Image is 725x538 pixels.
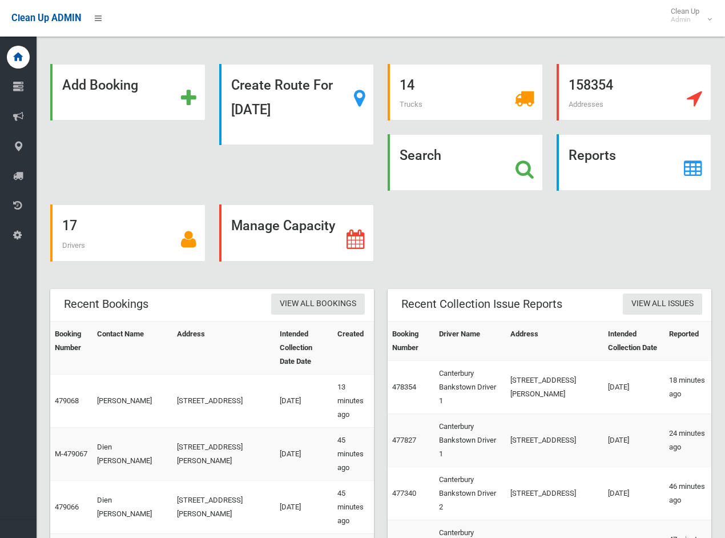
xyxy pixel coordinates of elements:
[623,294,702,315] a: View All Issues
[392,436,416,444] a: 477827
[506,467,603,520] td: [STREET_ADDRESS]
[50,321,92,374] th: Booking Number
[271,294,365,315] a: View All Bookings
[506,413,603,467] td: [STREET_ADDRESS]
[50,64,206,121] a: Add Booking
[388,134,543,191] a: Search
[92,480,172,533] td: Dien [PERSON_NAME]
[50,204,206,261] a: 17 Drivers
[434,467,506,520] td: Canterbury Bankstown Driver 2
[671,15,699,24] small: Admin
[603,321,664,360] th: Intended Collection Date
[569,100,603,109] span: Addresses
[434,413,506,467] td: Canterbury Bankstown Driver 1
[557,64,712,121] a: 158354 Addresses
[400,147,441,163] strong: Search
[62,77,138,93] strong: Add Booking
[333,374,374,427] td: 13 minutes ago
[275,321,333,374] th: Intended Collection Date Date
[664,467,711,520] td: 46 minutes ago
[333,321,374,374] th: Created
[388,293,576,315] header: Recent Collection Issue Reports
[92,427,172,480] td: Dien [PERSON_NAME]
[92,321,172,374] th: Contact Name
[50,293,162,315] header: Recent Bookings
[388,321,434,360] th: Booking Number
[231,218,335,234] strong: Manage Capacity
[92,374,172,427] td: [PERSON_NAME]
[388,64,543,121] a: 14 Trucks
[506,360,603,413] td: [STREET_ADDRESS][PERSON_NAME]
[275,480,333,533] td: [DATE]
[506,321,603,360] th: Address
[557,134,712,191] a: Reports
[55,449,87,458] a: M-479067
[62,241,85,250] span: Drivers
[603,360,664,413] td: [DATE]
[400,100,422,109] span: Trucks
[11,13,81,23] span: Clean Up ADMIN
[333,480,374,533] td: 45 minutes ago
[434,321,506,360] th: Driver Name
[664,360,711,413] td: 18 minutes ago
[231,77,333,118] strong: Create Route For [DATE]
[664,413,711,467] td: 24 minutes ago
[219,204,374,261] a: Manage Capacity
[172,427,275,480] td: [STREET_ADDRESS][PERSON_NAME]
[172,480,275,533] td: [STREET_ADDRESS][PERSON_NAME]
[665,7,711,24] span: Clean Up
[55,396,79,405] a: 479068
[275,374,333,427] td: [DATE]
[569,77,613,93] strong: 158354
[62,218,77,234] strong: 17
[333,427,374,480] td: 45 minutes ago
[172,321,275,374] th: Address
[603,413,664,467] td: [DATE]
[400,77,414,93] strong: 14
[434,360,506,413] td: Canterbury Bankstown Driver 1
[55,503,79,511] a: 479066
[664,321,711,360] th: Reported
[603,467,664,520] td: [DATE]
[275,427,333,480] td: [DATE]
[392,489,416,497] a: 477340
[569,147,616,163] strong: Reports
[219,64,374,145] a: Create Route For [DATE]
[392,383,416,391] a: 478354
[172,374,275,427] td: [STREET_ADDRESS]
